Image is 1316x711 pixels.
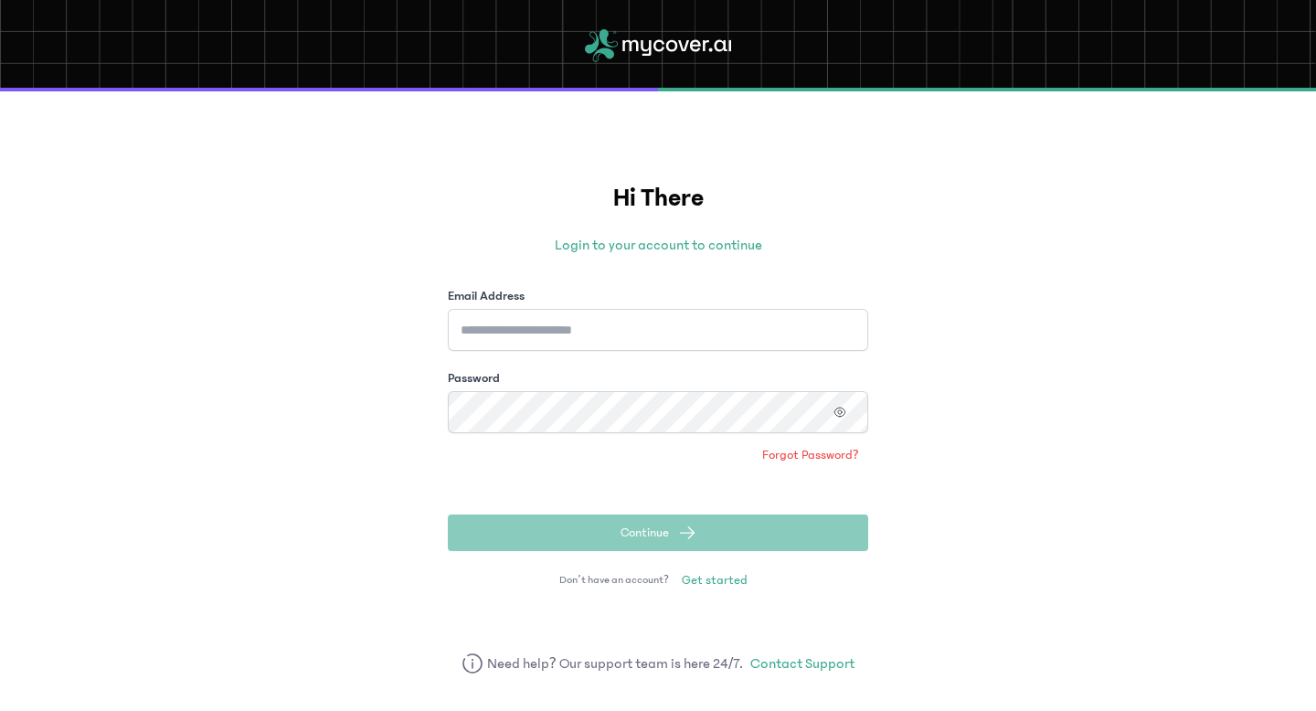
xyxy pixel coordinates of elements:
[487,653,744,674] span: Need help? Our support team is here 24/7.
[762,446,859,464] span: Forgot Password?
[559,573,669,588] span: Don’t have an account?
[753,440,868,470] a: Forgot Password?
[682,571,748,589] span: Get started
[448,515,868,551] button: Continue
[448,234,868,256] p: Login to your account to continue
[448,287,525,305] label: Email Address
[621,524,669,542] span: Continue
[448,179,868,218] h1: Hi There
[448,369,500,387] label: Password
[673,566,757,595] a: Get started
[750,653,854,674] a: Contact Support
